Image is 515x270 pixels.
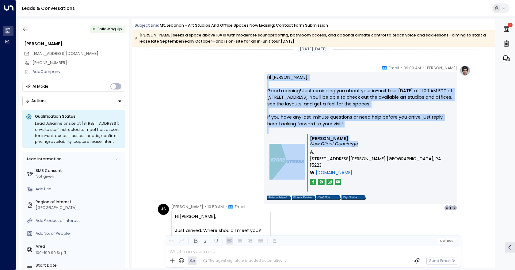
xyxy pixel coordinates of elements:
button: Redo [178,237,186,245]
div: [DATE][DATE] [298,45,329,53]
div: Not given [36,174,123,180]
i: New Client Concierge [310,141,358,147]
span: | [445,239,446,243]
label: Region of Interest [36,199,123,205]
span: 1 [508,23,513,27]
div: AI Mode [32,83,48,89]
img: storexpress_google.png [318,179,325,185]
div: AddCompany [32,69,125,75]
span: W. [310,169,316,176]
span: Email [389,65,399,71]
img: storexpress_logo.png [269,144,305,180]
div: Mt. Lebanon - Art Studios and Office Spaces Now Leasing: Contact Form Submission [160,23,328,29]
span: A. [310,149,314,156]
p: Hi [PERSON_NAME], Good morning! Just reminding you about your in-unit tour [DATE] at 11:00 AM EDT... [267,74,454,134]
div: [PERSON_NAME] [24,41,125,48]
span: • [401,65,402,71]
span: • [225,204,227,210]
div: The agent signature is added automatically [203,258,286,263]
img: storexpress_yt.png [335,179,341,185]
div: AddTitle [36,186,123,192]
div: AddNo. of People [36,231,123,237]
p: Qualification Status [35,114,122,119]
span: [EMAIL_ADDRESS][DOMAIN_NAME] [32,51,98,56]
div: Lead Julianne onsite at [STREET_ADDRESS]; on-site staff instructed to meet her, escort for in-uni... [35,120,122,145]
img: storexpress_rent.png [316,195,341,200]
button: Actions [22,96,125,106]
img: storexpress_write.png [292,196,316,200]
div: 100-199.99 Sq. ft. [36,250,67,256]
button: 1 [501,22,512,36]
div: [PHONE_NUMBER] [32,60,125,66]
a: [DOMAIN_NAME] [316,169,352,176]
span: • [205,204,206,210]
div: Button group with a nested menu [22,96,125,106]
button: Undo [168,237,175,245]
div: [GEOGRAPHIC_DATA] [36,205,123,211]
div: Actions [25,98,47,103]
div: JS [158,204,169,215]
a: Leads & Conversations [22,5,75,11]
span: Cc Bcc [440,239,453,243]
div: AddProduct of Interest [36,218,123,224]
img: storexpress_pay.png [341,195,366,200]
div: Hi [PERSON_NAME], [175,213,267,220]
img: storexpress_insta.png [326,179,333,185]
label: SMS Consent [36,168,123,174]
span: [PERSON_NAME] [425,65,457,71]
img: storexpres_fb.png [310,179,316,185]
img: profile-logo.png [460,65,471,76]
button: Cc|Bcc [437,238,456,243]
div: Lead Information [25,156,61,162]
span: Subject Line: [135,23,159,28]
span: juliannesteinsoprano@gmail.com [32,51,98,57]
img: storexpress_refer.png [267,196,291,200]
span: Email [235,204,245,210]
b: [PERSON_NAME] [310,135,348,142]
span: [PERSON_NAME] [171,204,203,210]
div: [PERSON_NAME] seeks a space above 10×10 with moderate soundproofing, bathroom access, and optiona... [135,32,492,44]
span: 10:59 AM [208,204,224,210]
label: Area [36,244,123,249]
span: [STREET_ADDRESS][PERSON_NAME] [GEOGRAPHIC_DATA], PA 15223 [310,156,452,169]
span: Following Up [97,26,122,32]
label: Start Date [36,263,123,268]
span: • [422,65,424,71]
div: Just arrived. Where should I meet you? [175,227,267,234]
div: • [93,24,95,34]
span: 09:00 AM [403,65,421,71]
